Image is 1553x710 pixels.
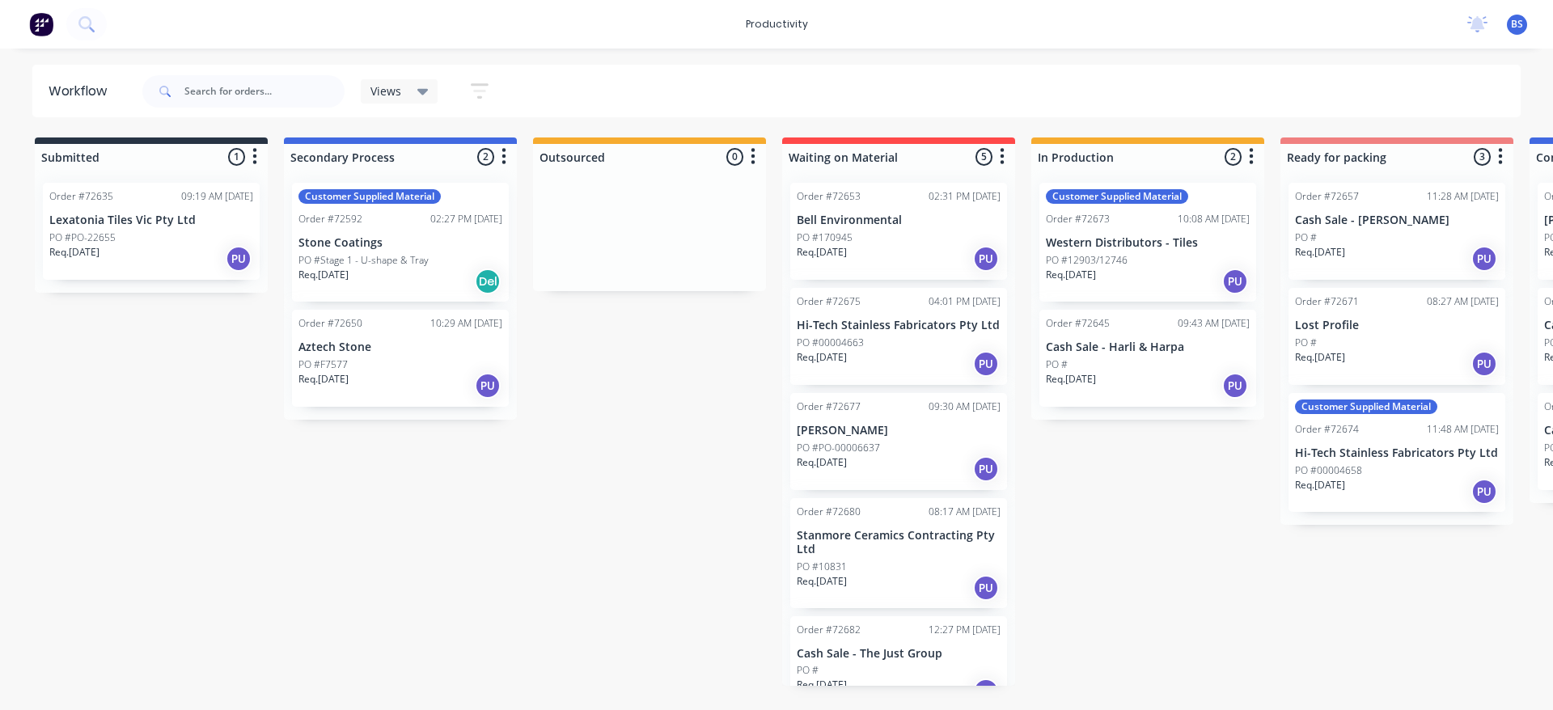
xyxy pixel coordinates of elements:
[797,505,861,519] div: Order #72680
[797,529,1001,556] p: Stanmore Ceramics Contracting Pty Ltd
[929,623,1001,637] div: 12:27 PM [DATE]
[1295,245,1345,260] p: Req. [DATE]
[475,373,501,399] div: PU
[298,316,362,331] div: Order #72650
[790,498,1007,608] div: Order #7268008:17 AM [DATE]Stanmore Ceramics Contracting Pty LtdPO #10831Req.[DATE]PU
[1295,189,1359,204] div: Order #72657
[929,189,1001,204] div: 02:31 PM [DATE]
[1295,213,1499,227] p: Cash Sale - [PERSON_NAME]
[790,183,1007,280] div: Order #7265302:31 PM [DATE]Bell EnvironmentalPO #170945Req.[DATE]PU
[1289,393,1505,512] div: Customer Supplied MaterialOrder #7267411:48 AM [DATE]Hi-Tech Stainless Fabricators Pty LtdPO #000...
[973,351,999,377] div: PU
[738,12,816,36] div: productivity
[226,246,252,272] div: PU
[49,213,253,227] p: Lexatonia Tiles Vic Pty Ltd
[1471,246,1497,272] div: PU
[1471,351,1497,377] div: PU
[929,505,1001,519] div: 08:17 AM [DATE]
[298,372,349,387] p: Req. [DATE]
[797,574,847,589] p: Req. [DATE]
[797,455,847,470] p: Req. [DATE]
[1046,236,1250,250] p: Western Distributors - Tiles
[973,678,999,704] div: PU
[797,294,861,309] div: Order #72675
[1046,253,1128,268] p: PO #12903/12746
[1222,373,1248,399] div: PU
[292,310,509,407] div: Order #7265010:29 AM [DATE]Aztech StonePO #F7577Req.[DATE]PU
[1295,294,1359,309] div: Order #72671
[1295,478,1345,492] p: Req. [DATE]
[790,288,1007,385] div: Order #7267504:01 PM [DATE]Hi-Tech Stainless Fabricators Pty LtdPO #00004663Req.[DATE]PU
[1295,446,1499,460] p: Hi-Tech Stainless Fabricators Pty Ltd
[1046,268,1096,282] p: Req. [DATE]
[292,183,509,302] div: Customer Supplied MaterialOrder #7259202:27 PM [DATE]Stone CoatingsPO #Stage 1 - U-shape & TrayRe...
[1046,357,1068,372] p: PO #
[797,245,847,260] p: Req. [DATE]
[797,319,1001,332] p: Hi-Tech Stainless Fabricators Pty Ltd
[929,294,1001,309] div: 04:01 PM [DATE]
[298,253,429,268] p: PO #Stage 1 - U-shape & Tray
[1289,288,1505,385] div: Order #7267108:27 AM [DATE]Lost ProfilePO #Req.[DATE]PU
[1046,372,1096,387] p: Req. [DATE]
[298,236,502,250] p: Stone Coatings
[797,336,864,350] p: PO #00004663
[797,623,861,637] div: Order #72682
[929,399,1001,414] div: 09:30 AM [DATE]
[973,456,999,482] div: PU
[1295,336,1317,350] p: PO #
[49,230,116,245] p: PO #PO-22655
[49,82,115,101] div: Workflow
[1046,340,1250,354] p: Cash Sale - Harli & Harpa
[797,189,861,204] div: Order #72653
[49,245,99,260] p: Req. [DATE]
[1178,212,1250,226] div: 10:08 AM [DATE]
[430,316,502,331] div: 10:29 AM [DATE]
[181,189,253,204] div: 09:19 AM [DATE]
[1046,189,1188,204] div: Customer Supplied Material
[1295,399,1437,414] div: Customer Supplied Material
[1039,183,1256,302] div: Customer Supplied MaterialOrder #7267310:08 AM [DATE]Western Distributors - TilesPO #12903/12746R...
[973,575,999,601] div: PU
[49,189,113,204] div: Order #72635
[797,399,861,414] div: Order #72677
[1427,189,1499,204] div: 11:28 AM [DATE]
[1222,268,1248,294] div: PU
[1511,17,1523,32] span: BS
[1427,294,1499,309] div: 08:27 AM [DATE]
[430,212,502,226] div: 02:27 PM [DATE]
[1046,316,1110,331] div: Order #72645
[1295,422,1359,437] div: Order #72674
[797,213,1001,227] p: Bell Environmental
[1295,319,1499,332] p: Lost Profile
[298,357,348,372] p: PO #F7577
[475,268,501,294] div: Del
[797,350,847,365] p: Req. [DATE]
[797,441,880,455] p: PO #PO-00006637
[1178,316,1250,331] div: 09:43 AM [DATE]
[797,678,847,692] p: Req. [DATE]
[797,560,847,574] p: PO #10831
[298,189,441,204] div: Customer Supplied Material
[43,183,260,280] div: Order #7263509:19 AM [DATE]Lexatonia Tiles Vic Pty LtdPO #PO-22655Req.[DATE]PU
[1427,422,1499,437] div: 11:48 AM [DATE]
[184,75,345,108] input: Search for orders...
[1295,350,1345,365] p: Req. [DATE]
[797,424,1001,437] p: [PERSON_NAME]
[1295,230,1317,245] p: PO #
[973,246,999,272] div: PU
[298,268,349,282] p: Req. [DATE]
[1289,183,1505,280] div: Order #7265711:28 AM [DATE]Cash Sale - [PERSON_NAME]PO #Req.[DATE]PU
[797,663,819,678] p: PO #
[298,340,502,354] p: Aztech Stone
[1039,310,1256,407] div: Order #7264509:43 AM [DATE]Cash Sale - Harli & HarpaPO #Req.[DATE]PU
[797,230,853,245] p: PO #170945
[797,647,1001,661] p: Cash Sale - The Just Group
[1471,479,1497,505] div: PU
[298,212,362,226] div: Order #72592
[29,12,53,36] img: Factory
[790,393,1007,490] div: Order #7267709:30 AM [DATE][PERSON_NAME]PO #PO-00006637Req.[DATE]PU
[1295,463,1362,478] p: PO #00004658
[1046,212,1110,226] div: Order #72673
[370,82,401,99] span: Views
